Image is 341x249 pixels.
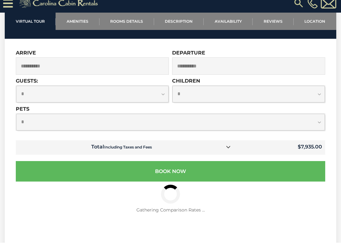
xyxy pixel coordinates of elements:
a: Location [294,19,336,36]
a: Amenities [56,19,99,36]
img: search-regular.svg [293,4,304,15]
a: Reviews [253,19,293,36]
label: Arrive [16,56,36,62]
label: Pets [16,112,29,118]
label: Children [172,84,200,90]
img: Khaki-logo.png [16,3,103,16]
td: $7,935.00 [236,147,325,161]
a: [PHONE_NUMBER] [306,4,319,15]
a: Virtual Tour [5,19,56,36]
a: Availability [204,19,253,36]
label: Guests: [16,84,38,90]
small: Including Taxes and Fees [104,151,152,156]
label: Departure [172,56,205,62]
a: Description [154,19,204,36]
td: Total [16,147,236,161]
span: Gathering Comparison Rates ... [136,213,205,219]
button: Book Now [16,167,325,188]
a: Rooms Details [99,19,154,36]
